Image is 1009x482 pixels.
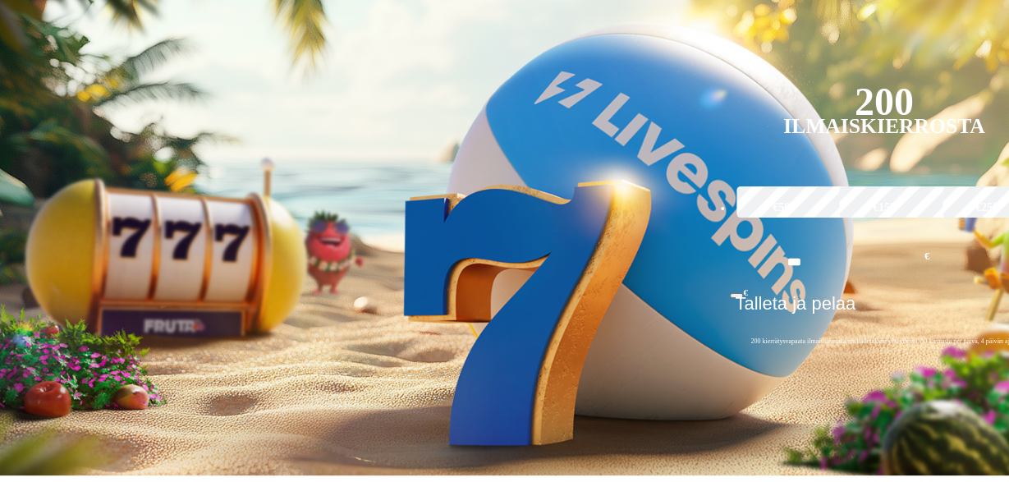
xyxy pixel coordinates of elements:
span: Talleta ja pelaa [735,293,855,326]
div: 200 [855,92,914,112]
label: €50 [732,184,829,232]
div: Ilmaiskierrosta [783,117,985,136]
label: €150 [835,184,932,232]
span: € [924,249,929,264]
span: € [743,287,748,297]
